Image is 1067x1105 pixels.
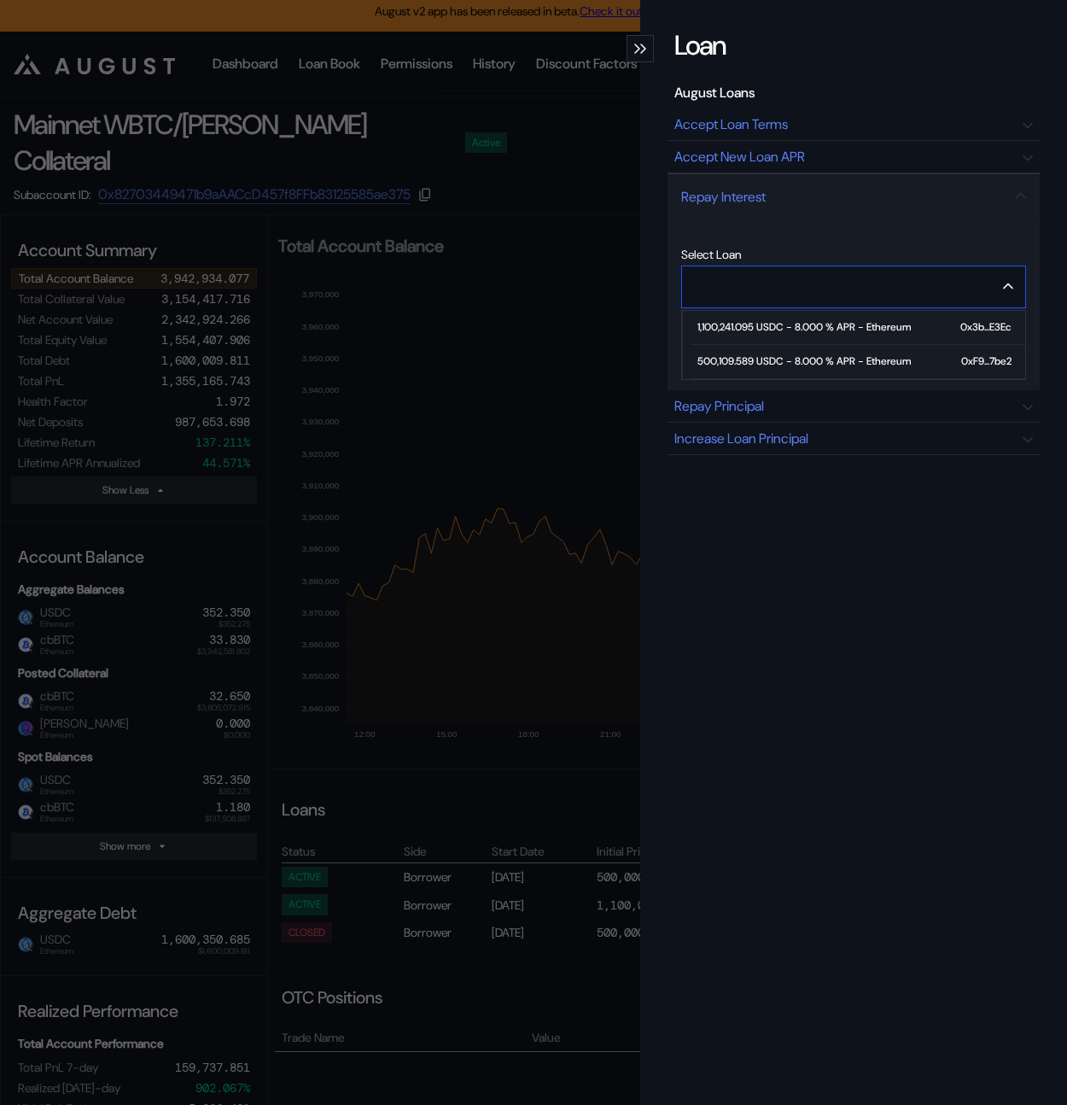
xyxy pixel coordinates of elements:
div: 0xF9...7be2 [961,355,1012,367]
div: Loan [674,27,726,63]
div: Increase Loan Principal [674,430,808,447]
div: August Loans [674,84,755,102]
div: 500,109.589 USDC - 8.000 % APR - Ethereum [697,355,911,367]
div: Accept Loan Terms [674,115,788,133]
button: Close menu [681,266,1026,308]
div: Repay Principal [674,397,764,415]
button: 1,100,241.095 USDC - 8.000 % APR - Ethereum0x3b...E3Ec [683,311,1025,345]
div: Repay Interest [681,188,766,206]
div: 1,100,241.095 USDC - 8.000 % APR - Ethereum [697,321,911,333]
button: 500,109.589 USDC - 8.000 % APR - Ethereum0xF9...7be2 [683,345,1025,379]
div: Accept New Loan APR [674,148,805,166]
div: Select Loan [681,247,1026,262]
div: 0x3b...E3Ec [960,321,1012,333]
